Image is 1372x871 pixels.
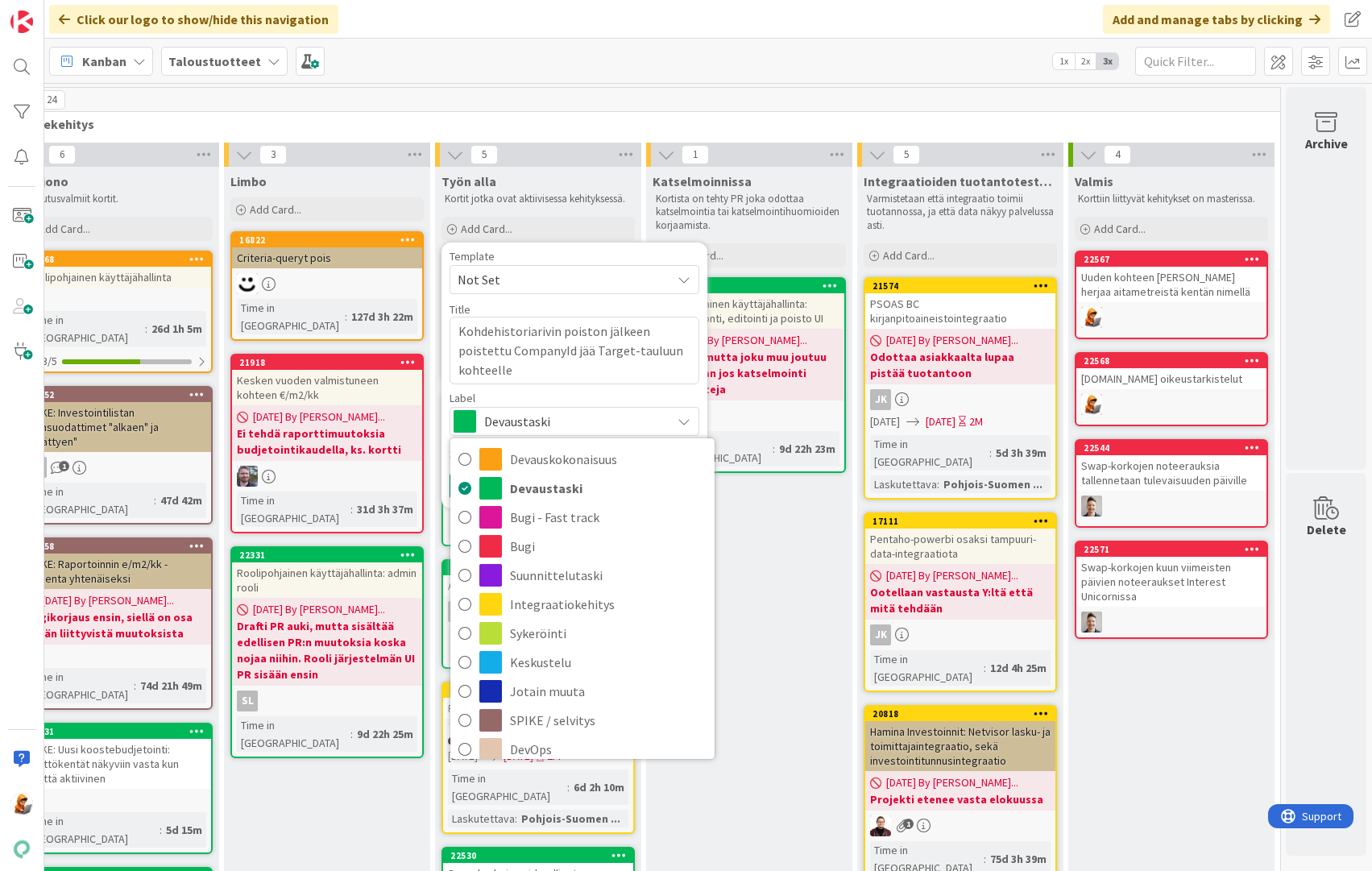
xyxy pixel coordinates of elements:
[510,621,707,645] span: Sykeröinti
[903,819,914,829] span: 1
[28,254,211,265] div: 22268
[232,355,422,405] div: 21918Kesken vuoden valmistuneen kohteen €/m2/kk
[253,601,385,618] span: [DATE] By [PERSON_NAME]...
[232,233,422,268] div: 16822Criteria-queryt pois
[21,554,211,589] div: SPIKE: Raportoinnin e/m2/kk -laskenta yhtenäiseksi
[1078,193,1265,205] p: Korttiin liittyvät kehitykset on masterissa.
[21,539,211,589] div: 13158SPIKE: Raportoinnin e/m2/kk -laskenta yhtenäiseksi
[1135,47,1256,76] input: Quick Filter...
[21,388,211,402] div: 21652
[28,726,211,737] div: 22431
[517,810,624,827] div: Pohjois-Suomen ...
[450,503,715,532] a: Bugi - Fast track
[937,475,939,493] span: :
[870,389,891,410] div: JK
[237,716,350,752] div: Time in [GEOGRAPHIC_DATA]
[230,354,424,533] a: 21918Kesken vuoden valmistuneen kohteen €/m2/kk[DATE] By [PERSON_NAME]...Ei tehdä raporttimuutoks...
[237,618,417,682] b: Drafti PR auki, mutta sisältää edellisen PR:n muutoksia koska nojaa niihin. Rooli järjestelmän UI...
[448,724,469,744] img: AA
[510,476,707,500] span: Devaustaski
[443,683,633,719] div: 21575PSOAS BC kirjanpitointegraatio
[450,561,715,590] a: Suunnittelutaski
[450,850,633,861] div: 22530
[443,561,633,575] div: 22514
[441,173,496,189] span: Työn alla
[1075,541,1268,639] a: 22571Swap-korkojen kuun viimeisten päivien noteeraukset Interest UnicornissaTN
[1076,252,1266,302] div: 22567Uuden kohteen [PERSON_NAME] herjaa aitametreistä kentän nimellä
[986,659,1051,677] div: 12d 4h 25m
[1081,496,1102,516] img: TN
[443,848,633,863] div: 22530
[19,251,213,373] a: 22268Roolipohjainen käyttäjähallintaTime in [GEOGRAPHIC_DATA]:26d 1h 5m3/5
[865,514,1055,529] div: 17111
[992,444,1051,462] div: 5d 3h 39m
[443,698,633,719] div: PSOAS BC kirjanpitointegraatio
[510,737,707,761] span: DevOps
[230,173,267,189] span: Limbo
[865,279,1055,293] div: 21574
[654,279,844,293] div: 22388
[1053,53,1075,69] span: 1x
[49,5,338,34] div: Click our logo to show/hide this navigation
[461,222,512,236] span: Add Card...
[450,590,715,619] a: Integraatiokehitys
[42,592,174,609] span: [DATE] By [PERSON_NAME]...
[23,193,209,205] p: Toteutusvalmiit kortit.
[15,116,1260,132] span: Tuotekehitys
[458,269,659,290] span: Not Set
[26,483,154,518] div: Time in [GEOGRAPHIC_DATA]
[450,735,715,764] a: DevOps
[237,273,258,294] img: MH
[450,619,715,648] a: Sykeröinti
[154,491,156,509] span: :
[21,388,211,452] div: 21652SPIKE: Investointilistan pvmsuodattimet "alkaen" ja "päättyen"
[510,505,707,529] span: Bugi - Fast track
[448,769,567,805] div: Time in [GEOGRAPHIC_DATA]
[21,252,211,267] div: 22268
[145,320,147,338] span: :
[450,251,495,262] span: Template
[1076,394,1266,415] div: MH
[232,370,422,405] div: Kesken vuoden valmistuneen kohteen €/m2/kk
[654,279,844,329] div: 22388Roolipohjainen käyttäjähallinta: roolien luonti, editointi ja poisto UI
[162,821,206,839] div: 5d 15m
[864,512,1057,692] a: 17111Pentaho-powerbi osaksi tampuuri-data-integraatiota[DATE] By [PERSON_NAME]...Ootellaan vastau...
[870,435,989,471] div: Time in [GEOGRAPHIC_DATA]
[21,724,211,739] div: 22431
[28,389,211,400] div: 21652
[450,677,715,706] a: Jotain muuta
[232,562,422,598] div: Roolipohjainen käyttäjähallinta: admin rooli
[1076,252,1266,267] div: 22567
[21,252,211,288] div: 22268Roolipohjainen käyttäjähallinta
[510,563,707,587] span: Suunnittelutaski
[656,193,843,232] p: Kortista on tehty PR joka odottaa katselmointia tai katselmointihuomioiden korjaamista.
[865,514,1055,564] div: 17111Pentaho-powerbi osaksi tampuuri-data-integraatiota
[441,682,635,834] a: 21575PSOAS BC kirjanpitointegraatioAA[DATE][DATE]2MTime in [GEOGRAPHIC_DATA]:6d 2h 10mLaskutettav...
[136,677,206,695] div: 74d 21h 49m
[147,320,206,338] div: 26d 1h 5m
[865,815,1055,836] div: AA
[345,308,347,326] span: :
[28,541,211,552] div: 13158
[969,413,983,430] div: 2M
[21,724,211,789] div: 22431SPIKE: Uusi koostebudjetointi: syöttökentät näkyviin vasta kun kenttä aktiivinen
[865,529,1055,564] div: Pentaho-powerbi osaksi tampuuri-data-integraatiota
[82,52,126,71] span: Kanban
[510,708,707,732] span: SPIKE / selvitys
[510,592,707,616] span: Integraatiokehitys
[1084,544,1266,555] div: 22571
[883,248,935,263] span: Add Card...
[232,466,422,487] div: TK
[21,739,211,789] div: SPIKE: Uusi koostebudjetointi: syöttökentät näkyviin vasta kun kenttä aktiivinen
[865,707,1055,771] div: 20818Hamina Investoinnit: Netvisor lasku- ja toimittajaintegraatio, sekä investointitunnusintegra...
[59,461,69,471] span: 1
[1076,612,1266,633] div: TN
[10,838,33,861] img: avatar
[1075,53,1096,69] span: 2x
[21,267,211,288] div: Roolipohjainen käyttäjähallinta
[1084,442,1266,454] div: 22544
[347,308,417,326] div: 127d 3h 22m
[450,302,470,317] label: Title
[350,725,353,743] span: :
[870,349,1051,381] b: Odottaa asiakkaalta lupaa pistää tuotantoon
